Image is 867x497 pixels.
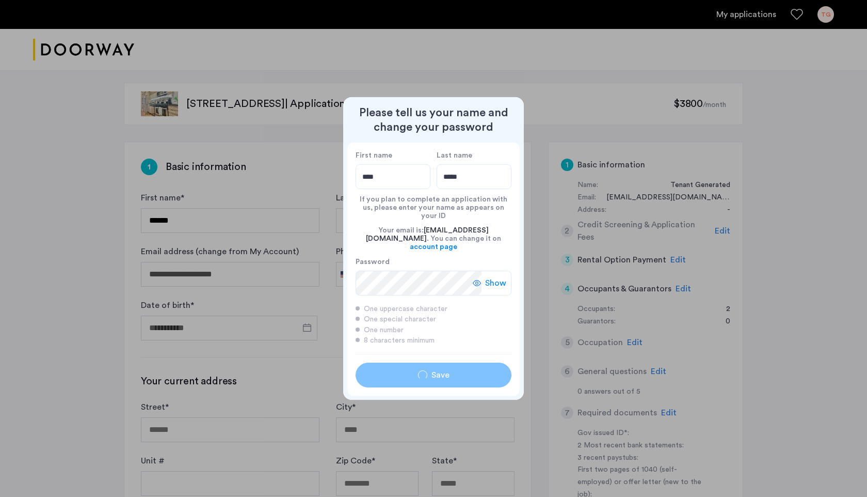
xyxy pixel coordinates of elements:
[485,277,506,289] span: Show
[431,369,449,381] span: Save
[437,151,511,160] label: Last name
[356,257,481,267] label: Password
[347,105,520,134] h2: Please tell us your name and change your password
[356,220,511,257] div: Your email is: . You can change it on
[356,189,511,220] div: If you plan to complete an application with us, please enter your name as appears on your ID
[356,363,511,387] button: button
[356,151,430,160] label: First name
[356,314,511,324] div: One special character
[356,304,511,314] div: One uppercase character
[356,325,511,335] div: One number
[366,227,489,242] span: [EMAIL_ADDRESS][DOMAIN_NAME]
[410,243,457,251] a: account page
[356,335,511,346] div: 8 characters minimum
